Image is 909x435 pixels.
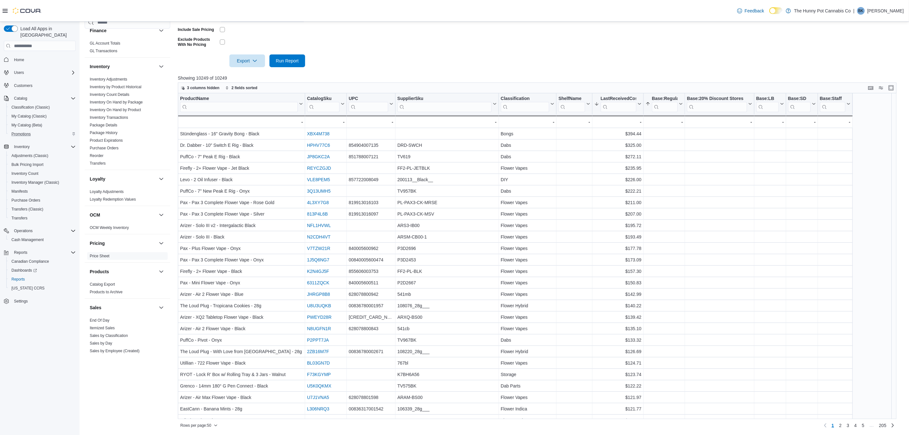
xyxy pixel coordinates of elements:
button: Classification (Classic) [6,103,78,112]
a: VLE8PEM5 [307,177,330,182]
h3: Pricing [90,240,105,246]
span: Inventory Count [11,171,38,176]
a: Page 2 of 205 [837,420,844,431]
div: Base:Staff [820,96,845,102]
a: [US_STATE] CCRS [9,284,47,292]
span: Canadian Compliance [9,258,76,265]
span: Inventory On Hand by Package [90,100,143,105]
span: Inventory [14,144,30,149]
a: GKMU2Q8K [307,418,332,423]
a: Sales by Classification [90,333,128,338]
span: Inventory Manager (Classic) [9,179,76,186]
span: Transfers (Classic) [11,207,43,212]
button: [US_STATE] CCRS [6,284,78,293]
input: Dark Mode [769,7,783,14]
a: OCM Weekly Inventory [90,225,129,230]
button: SupplierSku [397,96,497,112]
div: Base:Regular [652,96,678,102]
div: - [756,118,784,126]
span: Inventory [11,143,76,151]
button: Adjustments (Classic) [6,151,78,160]
span: Transfers [9,214,76,222]
span: Reports [14,250,27,255]
a: 813P4L6B [307,211,328,217]
button: Display options [877,84,885,92]
div: SupplierSku [397,96,492,102]
button: Run Report [269,54,305,67]
button: My Catalog (Beta) [6,121,78,130]
a: Product Expirations [90,138,123,143]
div: - [558,118,590,126]
span: Operations [14,228,33,233]
span: Purchase Orders [11,198,40,203]
a: Inventory Adjustments [90,77,127,82]
a: Settings [11,297,30,305]
div: Stündenglass - 16" Gravity Bong - Black [180,130,303,138]
a: 1J5Q6NG7 [307,257,329,262]
a: Cash Management [9,236,46,244]
a: Sales by Day [90,341,112,346]
span: 5 [862,422,864,429]
span: Adjustments (Classic) [9,152,76,160]
span: Bulk Pricing Import [9,161,76,168]
button: UPC [349,96,393,112]
a: Page 4 of 205 [852,420,859,431]
a: Inventory Manager (Classic) [9,179,62,186]
button: Home [1,55,78,64]
button: Finance [157,27,165,34]
span: Manifests [9,188,76,195]
a: Inventory Transactions [90,115,128,120]
a: L306NRQ3 [307,406,329,411]
div: - [397,118,497,126]
span: Operations [11,227,76,235]
button: Export [229,54,265,67]
span: 4 [854,422,857,429]
a: BL03GN7D [307,360,330,366]
span: Inventory Count [9,170,76,177]
div: Base:LB [756,96,779,112]
span: Cash Management [11,237,44,242]
span: Home [11,55,76,63]
span: Purchase Orders [9,196,76,204]
a: REYCZGJD [307,166,331,171]
button: Base:SD [788,96,816,112]
button: Manifests [6,187,78,196]
button: Classification [501,96,555,112]
button: CatalogSku [307,96,345,112]
a: V7TZW21R [307,246,330,251]
span: 2 fields sorted [232,85,257,90]
span: Users [14,70,24,75]
div: ProductName [180,96,298,102]
span: Home [14,57,24,62]
a: Purchase Orders [90,146,119,150]
a: K2N4GJ5F [307,269,329,274]
span: Transfers [11,216,27,221]
span: Reports [9,275,76,283]
button: Keyboard shortcuts [867,84,875,92]
div: UPC [349,96,388,112]
a: F73KGYMP [307,372,331,377]
span: Customers [11,82,76,89]
a: N8UGFN1R [307,326,331,331]
button: Inventory Manager (Classic) [6,178,78,187]
span: My Catalog (Beta) [9,121,76,129]
div: DIY [501,176,555,183]
button: Inventory [11,143,32,151]
a: Inventory On Hand by Product [90,108,141,112]
button: ShelfName [558,96,590,112]
a: U7J1VNA5 [307,395,329,400]
button: Base:20% Discount Stores [687,96,752,112]
a: N2CDH4VT [307,234,331,239]
a: Home [11,56,27,64]
div: UPC [349,96,388,102]
button: Reports [11,249,30,256]
button: LastReceivedCost [594,96,641,112]
a: HPHV77C6 [307,143,330,148]
span: Reports [11,249,76,256]
a: Inventory Count [9,170,41,177]
p: Showing 10249 of 10249 [178,75,904,81]
div: $325.00 [594,141,641,149]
